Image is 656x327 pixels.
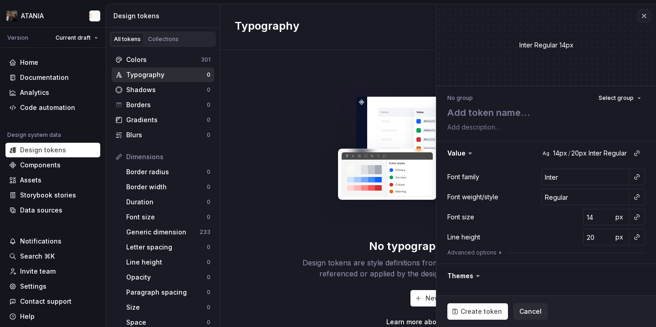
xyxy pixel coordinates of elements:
button: Cancel [513,303,548,320]
a: Analytics [5,85,100,100]
div: No group [447,94,473,102]
div: Gradients [126,115,207,125]
div: Font family [447,172,479,182]
div: Font size [447,213,474,222]
button: Current draft [51,31,102,44]
button: px [613,231,625,244]
a: Font size0 [123,210,214,224]
a: Settings [5,279,100,294]
a: Data sources [5,203,100,218]
img: 6406f678-1b55-468d-98ac-69dd53595fce.png [6,10,17,21]
div: 0 [207,101,210,109]
button: Create token [447,303,508,320]
div: No typography tokens yet [369,239,507,254]
a: Gradients0 [112,113,214,127]
button: Advanced options [447,249,504,256]
a: Size0 [123,300,214,315]
div: Shadows [126,85,207,94]
button: Notifications [5,234,100,249]
div: 233 [200,228,210,236]
a: Opacity0 [123,270,214,285]
button: Select group [594,92,645,104]
div: All tokens [114,36,141,43]
div: Blurs [126,130,207,140]
div: Data sources [20,206,62,215]
div: Inter Regular 14px [436,40,656,50]
div: ATANIA [21,11,44,21]
span: New token [425,294,460,303]
div: Analytics [20,88,49,97]
div: Duration [126,197,207,207]
div: 0 [207,86,210,93]
div: Line height [447,233,480,242]
a: Line height0 [123,255,214,270]
span: Cancel [519,307,542,316]
button: ATANIANikki Craciun [2,6,104,26]
div: 0 [207,116,210,124]
div: 0 [207,274,210,281]
div: Home [20,58,38,67]
div: Design tokens [113,11,216,21]
a: Storybook stories [5,188,100,202]
div: 0 [207,71,210,78]
div: Typography [126,70,207,79]
div: 0 [207,213,210,221]
a: Assets [5,173,100,187]
a: Generic dimension233 [123,225,214,239]
a: Letter spacing0 [123,240,214,254]
div: Design system data [7,131,61,139]
span: Create token [461,307,502,316]
div: 0 [207,183,210,191]
div: Storybook stories [20,191,76,200]
div: Line height [126,258,207,267]
button: Contact support [5,294,100,309]
div: 0 [207,259,210,266]
div: Borders [126,100,207,109]
div: Font size [126,213,207,222]
span: Select group [599,94,634,102]
div: 0 [207,304,210,311]
div: Design tokens [20,145,66,155]
div: 301 [201,56,210,63]
div: Version [7,34,28,42]
span: px [615,233,623,241]
div: 0 [207,198,210,206]
a: Blurs0 [112,128,214,142]
div: Settings [20,282,46,291]
h2: Typography [235,19,299,35]
span: px [615,213,623,221]
div: Search ⌘K [20,252,55,261]
div: Contact support [20,297,72,306]
img: Nikki Craciun [89,10,100,21]
a: Typography0 [112,67,214,82]
div: Border width [126,182,207,192]
div: Help [20,312,35,321]
div: Invite team [20,267,56,276]
div: 0 [207,289,210,296]
a: Invite team [5,264,100,279]
a: Shadows0 [112,83,214,97]
a: Duration0 [123,195,214,209]
button: Search ⌘K [5,249,100,264]
div: Code automation [20,103,75,112]
a: Learn more about design tokens [386,317,490,327]
div: Assets [20,176,41,185]
div: Components [20,161,61,170]
div: Space [126,318,207,327]
input: 14 [583,209,613,225]
button: New token [410,290,466,306]
div: Font weight/style [447,192,498,202]
div: Colors [126,55,201,64]
div: 0 [207,168,210,176]
div: Dimensions [126,152,210,161]
a: Documentation [5,70,100,85]
div: Notifications [20,237,61,246]
div: Opacity [126,273,207,282]
button: Help [5,309,100,324]
div: Generic dimension [126,228,200,237]
div: Size [126,303,207,312]
a: Code automation [5,100,100,115]
div: 0 [207,131,210,139]
button: px [613,211,625,223]
a: Border radius0 [123,165,214,179]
